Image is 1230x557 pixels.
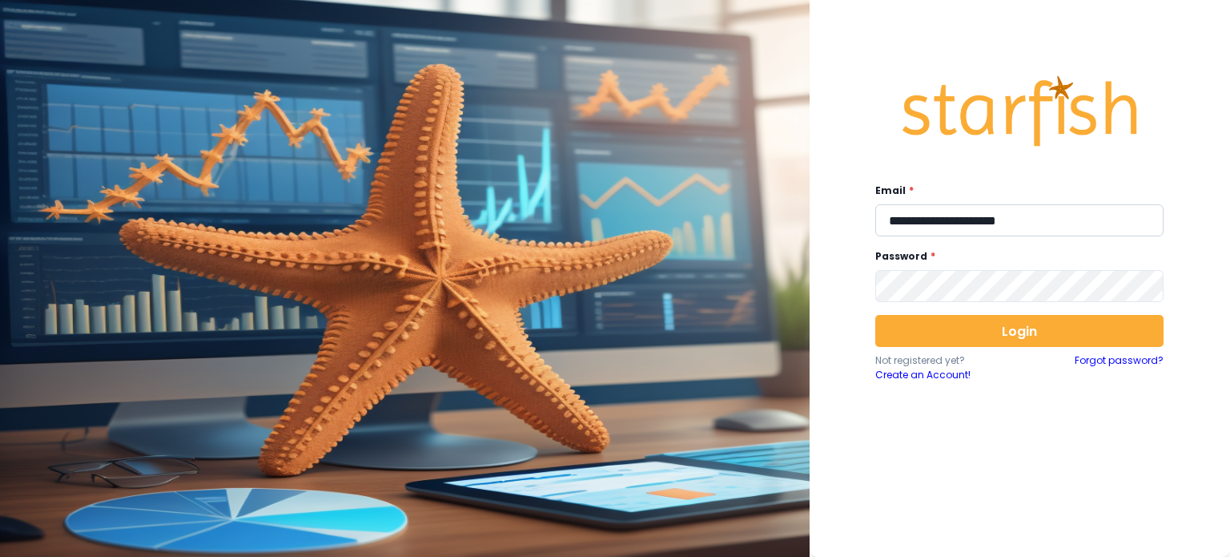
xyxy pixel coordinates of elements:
[875,315,1164,347] button: Login
[1075,353,1164,382] a: Forgot password?
[875,249,1154,264] label: Password
[875,353,1019,368] p: Not registered yet?
[875,368,1019,382] a: Create an Account!
[875,184,1154,198] label: Email
[899,61,1140,162] img: Logo.42cb71d561138c82c4ab.png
